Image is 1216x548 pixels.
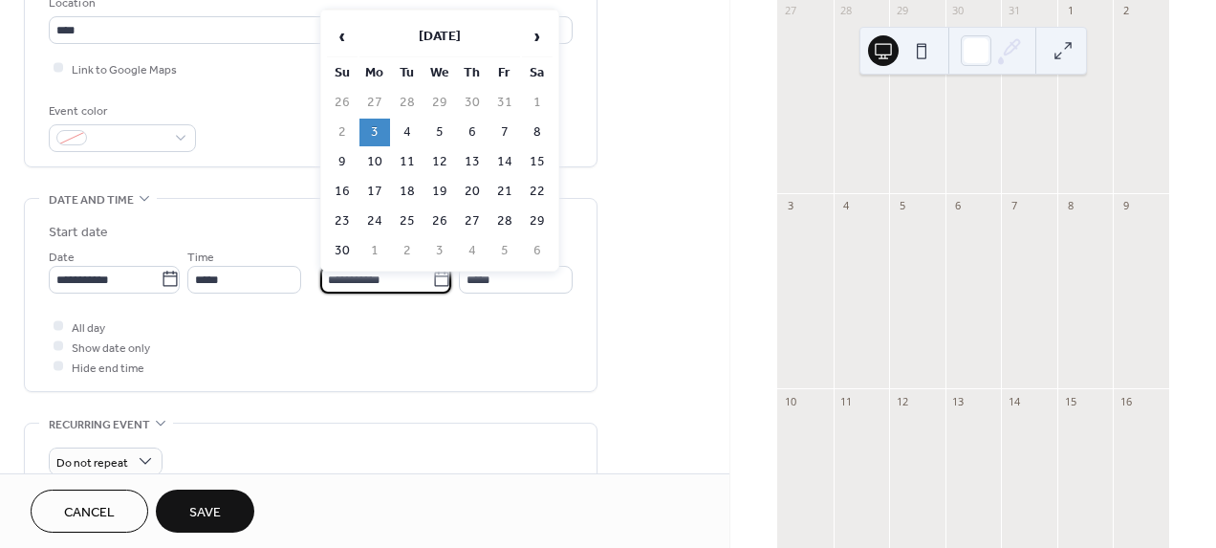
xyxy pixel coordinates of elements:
div: 28 [839,4,854,18]
span: Cancel [64,503,115,523]
div: Event color [49,101,192,121]
td: 29 [522,208,553,235]
div: 4 [839,199,854,213]
th: Th [457,59,488,87]
td: 4 [457,237,488,265]
td: 25 [392,208,423,235]
span: Date and time [49,190,134,210]
span: Hide end time [72,358,144,378]
div: 27 [783,4,797,18]
td: 4 [392,119,423,146]
span: ‹ [328,17,357,55]
td: 20 [457,178,488,206]
th: Tu [392,59,423,87]
span: Link to Google Maps [72,59,177,79]
td: 28 [392,89,423,117]
td: 30 [457,89,488,117]
div: 2 [1118,4,1133,18]
td: 23 [327,208,358,235]
div: 12 [895,394,909,408]
td: 11 [392,148,423,176]
th: Fr [489,59,520,87]
td: 5 [424,119,455,146]
span: Do not repeat [56,451,128,473]
div: 3 [783,199,797,213]
td: 14 [489,148,520,176]
td: 30 [327,237,358,265]
td: 16 [327,178,358,206]
td: 6 [522,237,553,265]
div: 29 [895,4,909,18]
td: 29 [424,89,455,117]
td: 8 [522,119,553,146]
span: Save [189,503,221,523]
td: 22 [522,178,553,206]
td: 12 [424,148,455,176]
div: 5 [895,199,909,213]
td: 26 [424,208,455,235]
td: 10 [359,148,390,176]
th: Su [327,59,358,87]
div: 31 [1007,4,1021,18]
td: 17 [359,178,390,206]
td: 28 [489,208,520,235]
div: 6 [951,199,966,213]
button: Cancel [31,490,148,533]
div: 1 [1063,4,1077,18]
div: 9 [1118,199,1133,213]
div: 7 [1007,199,1021,213]
span: Time [187,247,214,267]
div: 30 [951,4,966,18]
div: 16 [1118,394,1133,408]
span: Show date only [72,338,150,358]
td: 2 [392,237,423,265]
td: 3 [424,237,455,265]
span: Date [49,247,75,267]
div: Start date [49,223,108,243]
td: 13 [457,148,488,176]
span: Recurring event [49,415,150,435]
td: 18 [392,178,423,206]
div: 15 [1063,394,1077,408]
td: 6 [457,119,488,146]
div: 14 [1007,394,1021,408]
td: 1 [359,237,390,265]
span: All day [72,318,105,338]
th: [DATE] [359,16,520,57]
td: 1 [522,89,553,117]
td: 9 [327,148,358,176]
td: 24 [359,208,390,235]
span: › [523,17,552,55]
td: 27 [359,89,390,117]
th: Mo [359,59,390,87]
th: Sa [522,59,553,87]
td: 19 [424,178,455,206]
div: 10 [783,394,797,408]
td: 31 [489,89,520,117]
td: 21 [489,178,520,206]
td: 15 [522,148,553,176]
button: Save [156,490,254,533]
div: 11 [839,394,854,408]
th: We [424,59,455,87]
div: 13 [951,394,966,408]
td: 2 [327,119,358,146]
td: 26 [327,89,358,117]
div: 8 [1063,199,1077,213]
td: 7 [489,119,520,146]
td: 3 [359,119,390,146]
td: 5 [489,237,520,265]
td: 27 [457,208,488,235]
